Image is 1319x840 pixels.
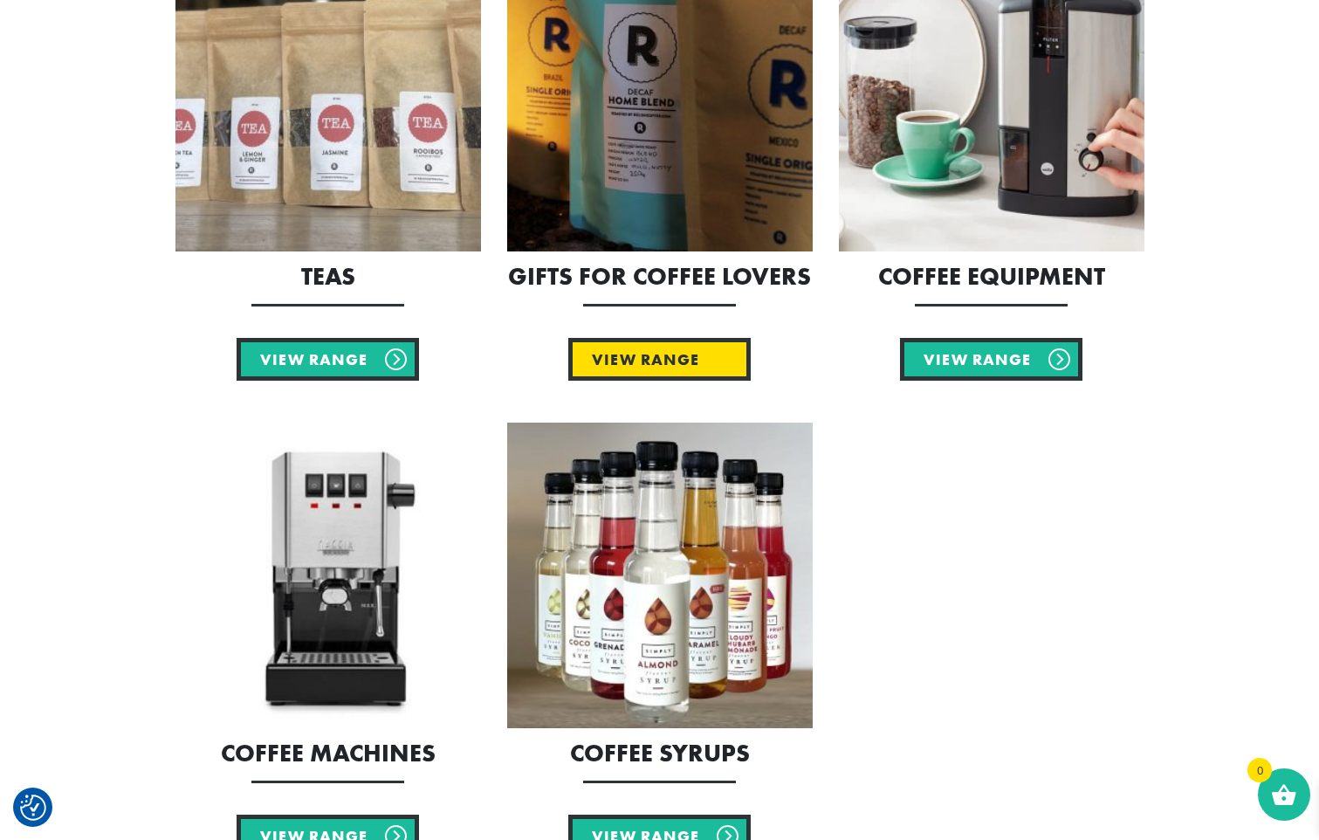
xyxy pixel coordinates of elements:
h2: Coffee Equipment [839,265,1144,289]
img: Coffee Syrups [507,423,813,728]
img: Revisit consent button [20,795,46,821]
img: Coffee Machines [175,423,481,728]
a: View Range [568,338,751,381]
span: 0 [1247,758,1272,782]
button: Consent Preferences [20,795,46,821]
a: View Range [237,338,419,381]
h2: Coffee Syrups [507,741,813,766]
h2: Coffee Machines [175,741,481,766]
a: View Range [900,338,1082,381]
h2: Teas [175,265,481,289]
h2: Gifts for Coffee Lovers [507,265,813,289]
